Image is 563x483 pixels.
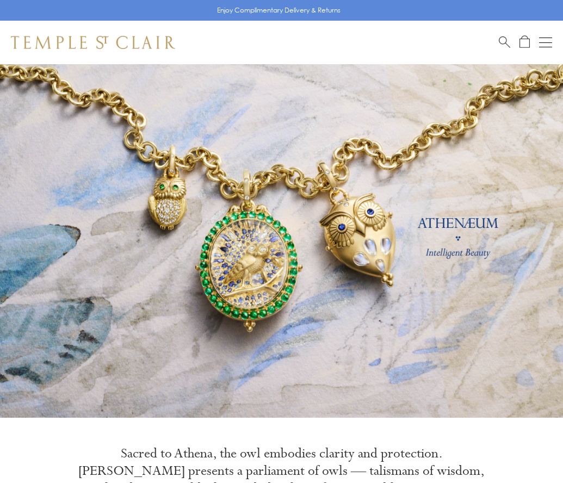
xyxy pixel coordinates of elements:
a: Open Shopping Bag [519,35,530,49]
img: Temple St. Clair [11,36,175,49]
p: Enjoy Complimentary Delivery & Returns [217,5,341,16]
button: Open navigation [539,36,552,49]
a: Search [499,35,510,49]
